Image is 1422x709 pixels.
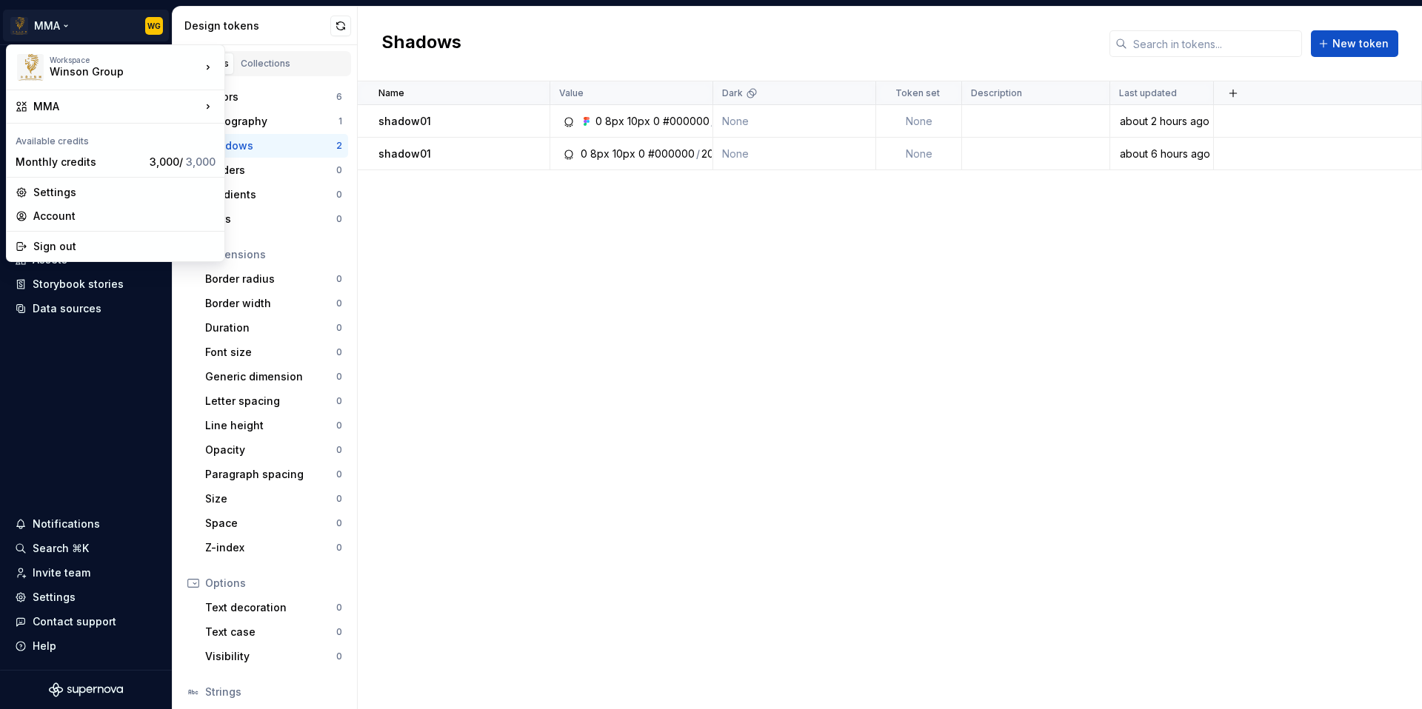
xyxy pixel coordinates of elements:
[150,155,216,168] span: 3,000 /
[50,64,176,79] div: Winson Group
[17,54,44,81] img: fc29cc6a-6774-4435-a82d-a6acdc4f5b8b.png
[33,239,216,254] div: Sign out
[33,99,201,114] div: MMA
[50,56,201,64] div: Workspace
[10,127,221,150] div: Available credits
[33,209,216,224] div: Account
[16,155,144,169] div: Monthly credits
[33,185,216,200] div: Settings
[186,155,216,168] span: 3,000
